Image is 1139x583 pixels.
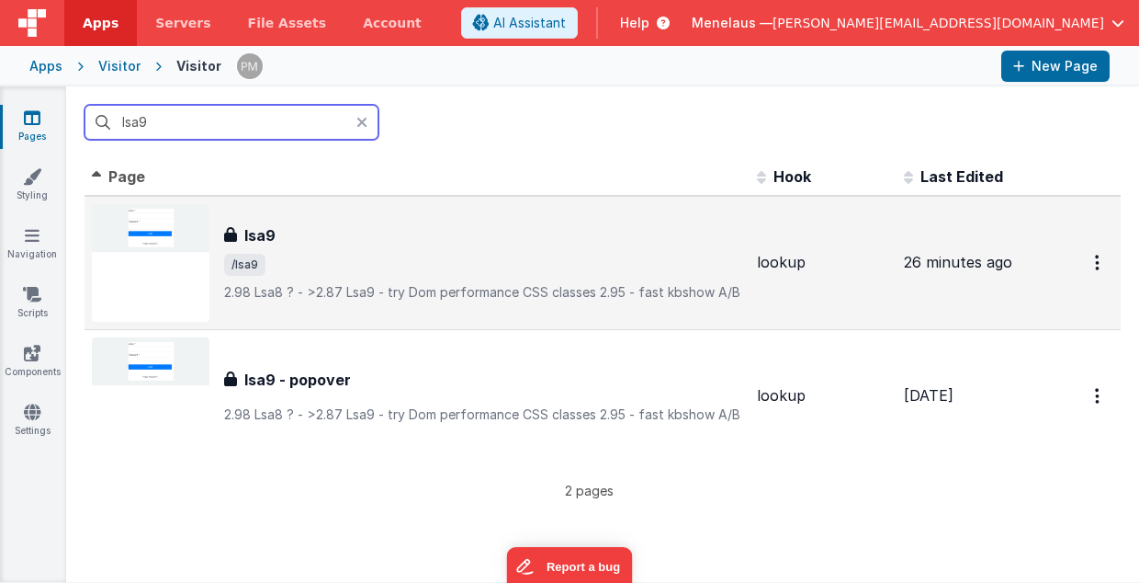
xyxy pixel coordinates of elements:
button: Options [1084,244,1113,281]
h3: lsa9 - popover [244,369,351,391]
span: Page [108,167,145,186]
span: File Assets [248,14,327,32]
p: 2.98 Lsa8 ? - >2.87 Lsa9 - try Dom performance CSS classes 2.95 - fast kbshow A/B [224,406,742,424]
button: Menelaus — [PERSON_NAME][EMAIL_ADDRESS][DOMAIN_NAME] [692,14,1124,32]
input: Search pages, id's ... [85,105,378,140]
span: [DATE] [904,386,953,405]
div: Apps [29,57,62,75]
span: [PERSON_NAME][EMAIL_ADDRESS][DOMAIN_NAME] [772,14,1104,32]
div: lookup [757,252,889,273]
div: lookup [757,385,889,406]
p: 2.98 Lsa8 ? - >2.87 Lsa9 - try Dom performance CSS classes 2.95 - fast kbshow A/B [224,283,742,302]
span: /lsa9 [224,254,265,276]
span: Servers [155,14,210,32]
div: Visitor [176,57,221,75]
span: Apps [83,14,118,32]
div: Visitor [98,57,141,75]
span: AI Assistant [493,14,566,32]
span: Menelaus — [692,14,772,32]
button: Options [1084,377,1113,415]
button: New Page [1001,51,1110,82]
span: Help [620,14,649,32]
img: a12ed5ba5769bda9d2665f51d2850528 [237,53,263,79]
span: Last Edited [920,167,1003,186]
h3: lsa9 [244,224,276,246]
button: AI Assistant [461,7,578,39]
p: 2 pages [85,481,1093,500]
span: Hook [773,167,811,186]
span: 26 minutes ago [904,253,1012,271]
